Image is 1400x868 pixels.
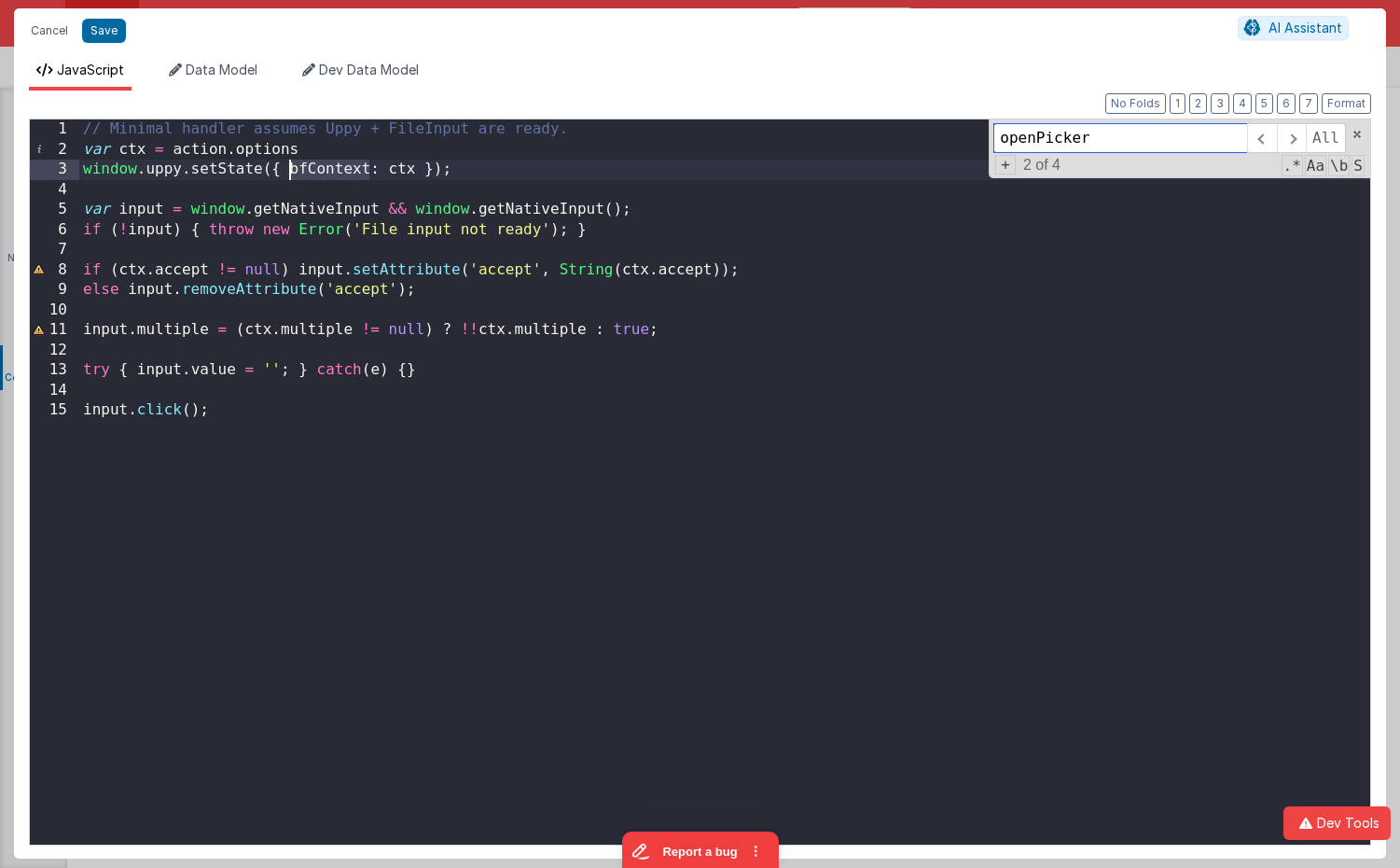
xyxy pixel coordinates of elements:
div: 5 [30,200,79,220]
div: 4 [30,180,79,201]
button: 5 [1255,93,1273,114]
iframe: Marker.io feedback button [454,240,611,279]
div: 7 [30,240,79,260]
button: 2 [1189,93,1207,114]
button: No Folds [1105,93,1166,114]
button: Format [1322,93,1371,114]
span: Dev Data Model [319,62,419,77]
button: Save [82,19,126,43]
div: 1 [30,119,79,140]
div: 15 [30,400,79,421]
div: 6 [30,220,79,241]
span: Toggel Replace mode [995,155,1016,175]
button: 3 [1211,93,1229,114]
span: Alt-Enter [1306,123,1346,153]
button: 1 [1170,93,1185,114]
div: 3 [30,160,79,180]
div: 2 [30,140,79,161]
div: 12 [30,341,79,361]
div: 9 [30,280,79,301]
span: Whole Word Search [1328,155,1350,176]
button: Cancel [21,18,77,44]
button: 7 [1299,93,1318,114]
div: 8 [30,260,79,281]
span: 2 of 4 [1016,157,1068,174]
span: Search In Selection [1351,155,1365,176]
span: Data Model [186,62,257,77]
button: 6 [1277,93,1296,114]
button: AI Assistant [1238,16,1349,40]
span: RegExp Search [1282,155,1303,176]
span: CaseSensitive Search [1305,155,1326,176]
span: JavaScript [57,62,124,77]
input: Search for [993,123,1247,153]
div: 13 [30,360,79,381]
div: 10 [30,301,79,321]
div: 11 [30,320,79,341]
button: Dev Tools [1283,806,1391,840]
button: 4 [1233,93,1252,114]
span: AI Assistant [1268,20,1342,35]
div: 14 [30,381,79,401]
